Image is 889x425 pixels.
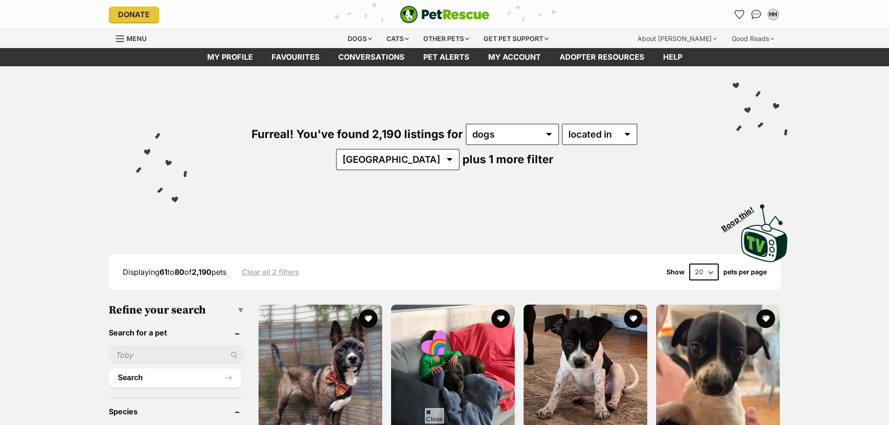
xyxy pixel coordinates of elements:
strong: 61 [160,267,168,277]
div: Cats [380,29,415,48]
div: Get pet support [477,29,555,48]
button: Search [109,369,241,387]
button: favourite [756,309,775,328]
img: chat-41dd97257d64d25036548639549fe6c8038ab92f7586957e7f3b1b290dea8141.svg [751,10,761,19]
span: Close [424,407,445,424]
div: HH [769,10,778,19]
a: My profile [198,48,262,66]
div: Dogs [341,29,378,48]
a: Clear all 2 filters [242,268,299,276]
a: My account [479,48,550,66]
button: favourite [624,309,643,328]
header: Search for a pet [109,328,244,337]
div: Other pets [417,29,476,48]
div: Good Reads [725,29,781,48]
a: Conversations [749,7,764,22]
button: favourite [359,309,378,328]
header: Species [109,407,244,416]
strong: 80 [175,267,184,277]
img: logo-e224e6f780fb5917bec1dbf3a21bbac754714ae5b6737aabdf751b685950b380.svg [400,6,490,23]
span: Displaying to of pets [123,267,226,277]
a: Help [654,48,692,66]
strong: 2,190 [192,267,211,277]
a: Menu [116,29,153,46]
a: Boop this! [741,196,788,264]
a: Adopter resources [550,48,654,66]
a: Favourites [732,7,747,22]
h3: Refine your search [109,304,244,317]
span: Show [666,268,685,276]
a: Donate [109,7,159,22]
span: Boop this! [720,199,763,233]
span: Menu [126,35,147,42]
span: plus 1 more filter [462,153,553,166]
input: Toby [109,346,244,364]
span: Furreal! You've found 2,190 listings for [252,127,463,141]
div: About [PERSON_NAME] [631,29,723,48]
a: Pet alerts [414,48,479,66]
a: Favourites [262,48,329,66]
a: conversations [329,48,414,66]
button: My account [766,7,781,22]
a: PetRescue [400,6,490,23]
button: favourite [491,309,510,328]
ul: Account quick links [732,7,781,22]
label: pets per page [723,268,767,276]
img: PetRescue TV logo [741,204,788,262]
